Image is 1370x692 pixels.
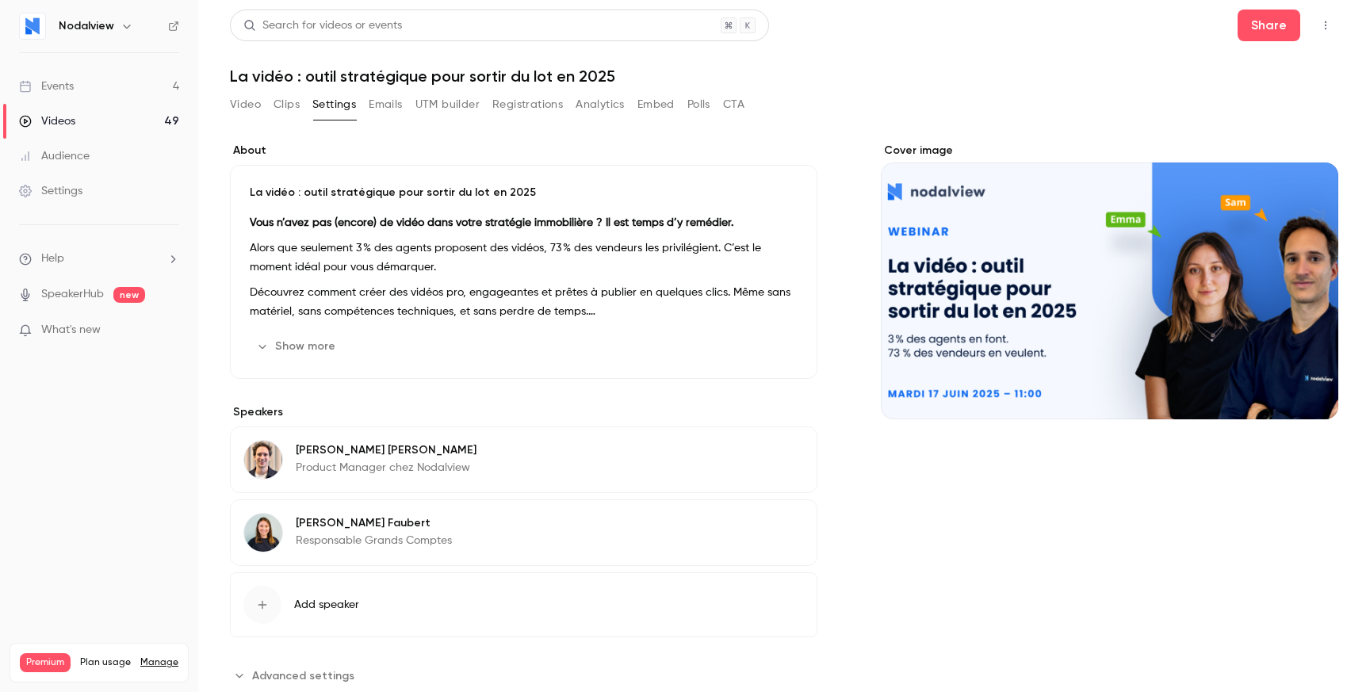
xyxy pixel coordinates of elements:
p: [PERSON_NAME] [PERSON_NAME] [296,442,476,458]
button: Share [1238,10,1300,41]
label: Cover image [881,143,1338,159]
div: Settings [19,183,82,199]
div: Events [19,78,74,94]
a: Manage [140,656,178,669]
span: new [113,287,145,303]
p: Responsable Grands Comptes [296,533,452,549]
div: Audience [19,148,90,164]
img: Emma Faubert [244,514,282,552]
button: Settings [312,92,356,117]
button: Registrations [492,92,563,117]
button: CTA [723,92,744,117]
button: UTM builder [415,92,480,117]
div: Sam Boribon[PERSON_NAME] [PERSON_NAME]Product Manager chez Nodalview [230,426,817,493]
p: Alors que seulement 3 % des agents proposent des vidéos, 73 % des vendeurs les privilégient. C’es... [250,239,798,277]
button: Video [230,92,261,117]
button: Advanced settings [230,663,364,688]
h1: La vidéo : outil stratégique pour sortir du lot en 2025 [230,67,1338,86]
span: Plan usage [80,656,131,669]
p: [PERSON_NAME] Faubert [296,515,452,531]
li: help-dropdown-opener [19,250,179,267]
strong: Vous n’avez pas (encore) de vidéo dans votre stratégie immobilière ? Il est temps d’y remédier. [250,217,733,228]
div: Search for videos or events [243,17,402,34]
button: Show more [250,334,345,359]
label: About [230,143,817,159]
section: Cover image [881,143,1338,419]
span: Premium [20,653,71,672]
span: Help [41,250,64,267]
button: Polls [687,92,710,117]
div: Emma Faubert[PERSON_NAME] FaubertResponsable Grands Comptes [230,499,817,566]
button: Top Bar Actions [1313,13,1338,38]
label: Speakers [230,404,817,420]
iframe: Noticeable Trigger [160,323,179,338]
span: Add speaker [294,597,359,613]
img: Sam Boribon [244,441,282,479]
button: Clips [274,92,300,117]
img: Nodalview [20,13,45,39]
button: Embed [637,92,675,117]
a: SpeakerHub [41,286,104,303]
button: Analytics [576,92,625,117]
section: Advanced settings [230,663,817,688]
p: La vidéo : outil stratégique pour sortir du lot en 2025 [250,185,798,201]
div: Videos [19,113,75,129]
button: Add speaker [230,572,817,637]
h6: Nodalview [59,18,114,34]
button: Emails [369,92,402,117]
p: Découvrez comment créer des vidéos pro, engageantes et prêtes à publier en quelques clics. Même s... [250,283,798,321]
span: Advanced settings [252,667,354,684]
span: What's new [41,322,101,338]
p: Product Manager chez Nodalview [296,460,476,476]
